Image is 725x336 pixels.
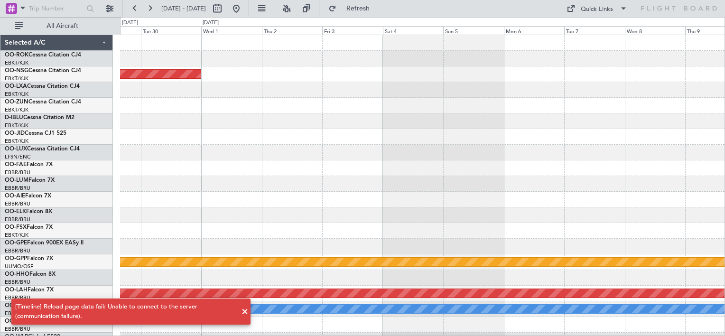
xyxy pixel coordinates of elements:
a: EBKT/KJK [5,75,28,82]
span: OO-FAE [5,162,27,168]
a: EBKT/KJK [5,232,28,239]
a: OO-LUMFalcon 7X [5,177,55,183]
span: OO-ZUN [5,99,28,105]
a: OO-FAEFalcon 7X [5,162,53,168]
a: LFSN/ENC [5,153,31,160]
a: UUMO/OSF [5,263,33,270]
div: Sun 5 [443,26,503,35]
span: OO-GPP [5,256,27,261]
a: OO-LUXCessna Citation CJ4 [5,146,80,152]
a: OO-HHOFalcon 8X [5,271,56,277]
span: OO-LXA [5,84,27,89]
a: OO-AIEFalcon 7X [5,193,51,199]
span: OO-JID [5,131,25,136]
span: OO-ELK [5,209,26,215]
a: OO-LXACessna Citation CJ4 [5,84,80,89]
div: Sat 4 [383,26,443,35]
button: All Aircraft [10,19,103,34]
span: OO-LUX [5,146,27,152]
div: Thu 2 [262,26,322,35]
a: EBBR/BRU [5,216,30,223]
div: Wed 1 [201,26,261,35]
a: OO-GPEFalcon 900EX EASy II [5,240,84,246]
div: Wed 8 [625,26,685,35]
a: OO-GPPFalcon 7X [5,256,53,261]
a: EBBR/BRU [5,185,30,192]
a: EBKT/KJK [5,106,28,113]
a: EBBR/BRU [5,200,30,207]
span: Refresh [338,5,378,12]
a: EBKT/KJK [5,122,28,129]
a: EBBR/BRU [5,169,30,176]
a: EBKT/KJK [5,59,28,66]
a: OO-ELKFalcon 8X [5,209,52,215]
span: OO-AIE [5,193,25,199]
div: Tue 30 [141,26,201,35]
a: EBKT/KJK [5,138,28,145]
a: OO-NSGCessna Citation CJ4 [5,68,81,74]
button: Quick Links [562,1,632,16]
span: OO-ROK [5,52,28,58]
a: OO-ZUNCessna Citation CJ4 [5,99,81,105]
a: EBBR/BRU [5,247,30,254]
div: [DATE] [122,19,138,27]
div: Tue 7 [564,26,624,35]
a: OO-JIDCessna CJ1 525 [5,131,66,136]
span: OO-GPE [5,240,27,246]
span: OO-NSG [5,68,28,74]
div: [DATE] [203,19,219,27]
a: OO-ROKCessna Citation CJ4 [5,52,81,58]
div: Quick Links [581,5,613,14]
input: Trip Number [29,1,84,16]
a: EBKT/KJK [5,91,28,98]
a: D-IBLUCessna Citation M2 [5,115,74,121]
div: Mon 6 [504,26,564,35]
span: [DATE] - [DATE] [161,4,206,13]
span: OO-FSX [5,224,27,230]
div: Fri 3 [322,26,382,35]
div: [Timeline] Reload page data fail: Unable to connect to the server (communication failure). [15,302,236,321]
span: All Aircraft [25,23,100,29]
span: OO-HHO [5,271,29,277]
span: OO-LUM [5,177,28,183]
button: Refresh [324,1,381,16]
a: EBBR/BRU [5,279,30,286]
span: D-IBLU [5,115,23,121]
a: OO-FSXFalcon 7X [5,224,53,230]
